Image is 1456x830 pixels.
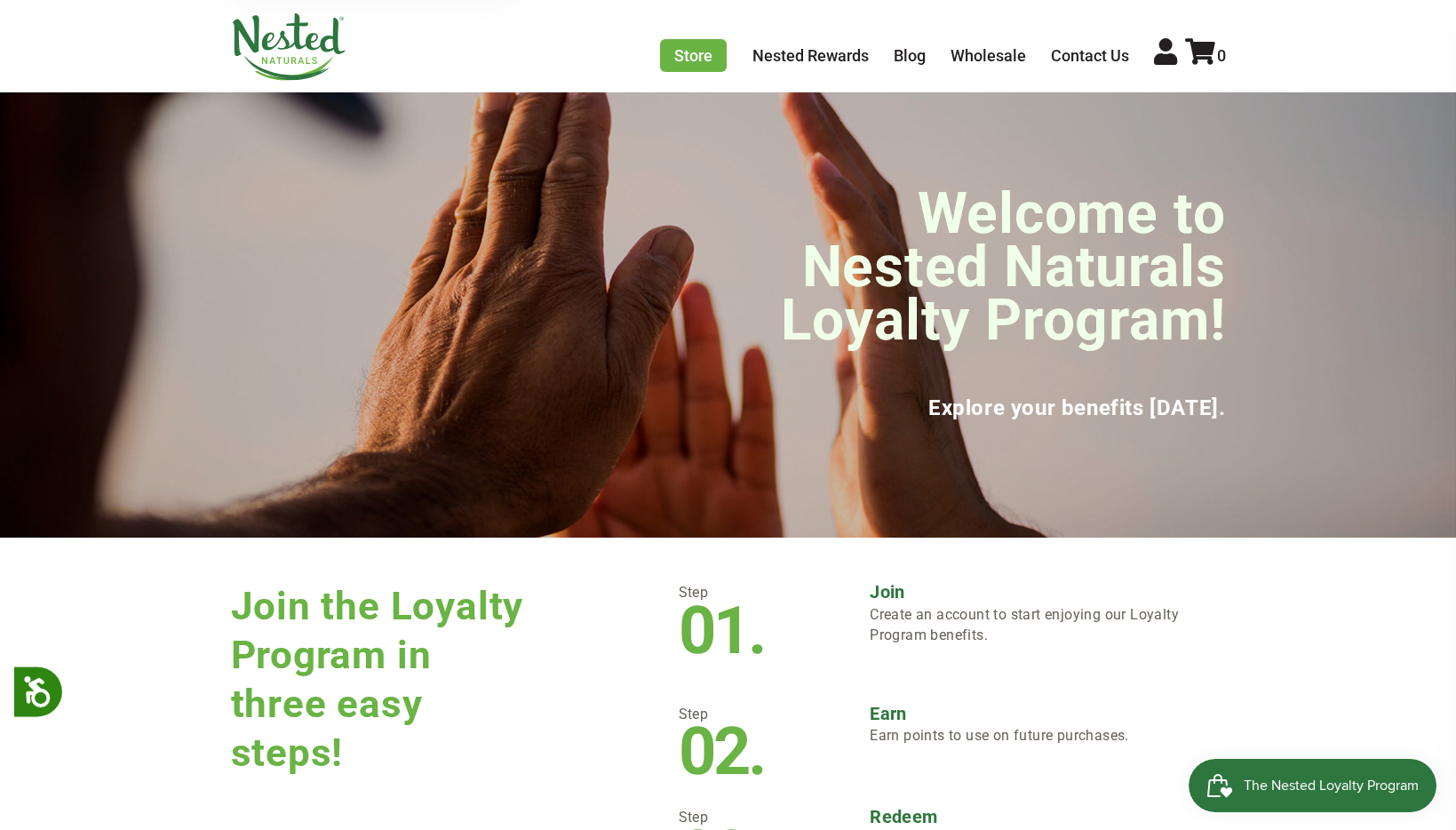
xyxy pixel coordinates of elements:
[1051,46,1129,65] a: Contact Us
[660,39,727,72] a: Store
[870,704,1225,746] p: Earn points to use on future purchases.
[870,581,905,603] strong: Join
[752,46,869,65] a: Nested Rewards
[231,582,529,778] h2: Join the Loyalty Program in three easy steps!
[1217,46,1226,65] span: 0
[870,582,1225,645] p: Create an account to start enjoying our Loyalty Program benefits.
[951,46,1026,65] a: Wholesale
[679,582,843,603] p: Step
[679,603,843,659] h3: 01.
[231,13,346,81] img: Nested Naturals
[679,724,843,780] h3: 02.
[679,807,843,827] p: Step
[894,46,926,65] a: Blog
[870,806,937,827] strong: Redeem
[1189,759,1438,812] iframe: Button to open loyalty program pop-up
[728,188,1226,347] h1: Welcome to Nested Naturals Loyalty Program!
[1185,46,1226,65] a: 0
[870,703,907,724] strong: Earn
[231,374,1226,427] h3: Explore your benefits [DATE].
[679,704,843,724] p: Step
